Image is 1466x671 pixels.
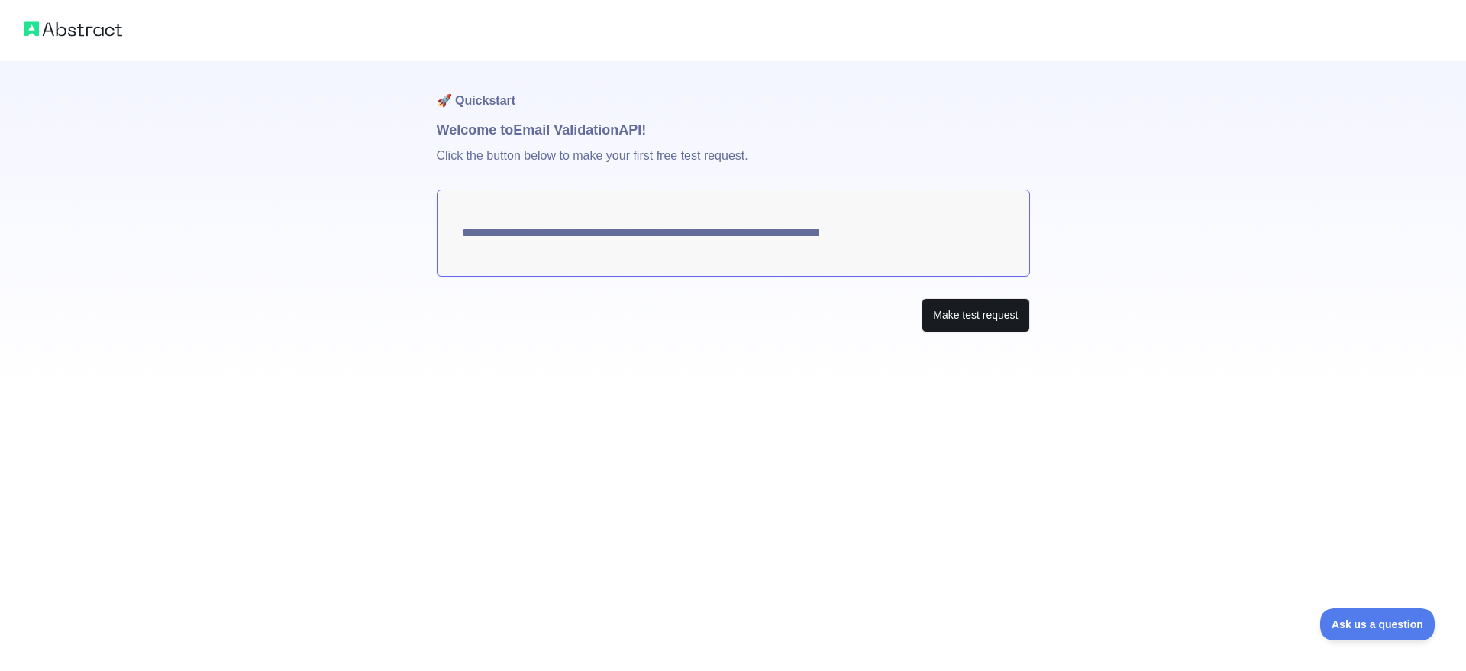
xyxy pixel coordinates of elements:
img: Abstract logo [24,18,122,40]
iframe: Toggle Customer Support [1320,608,1435,640]
h1: 🚀 Quickstart [437,61,1030,119]
p: Click the button below to make your first free test request. [437,141,1030,190]
button: Make test request [922,298,1029,332]
h1: Welcome to Email Validation API! [437,119,1030,141]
